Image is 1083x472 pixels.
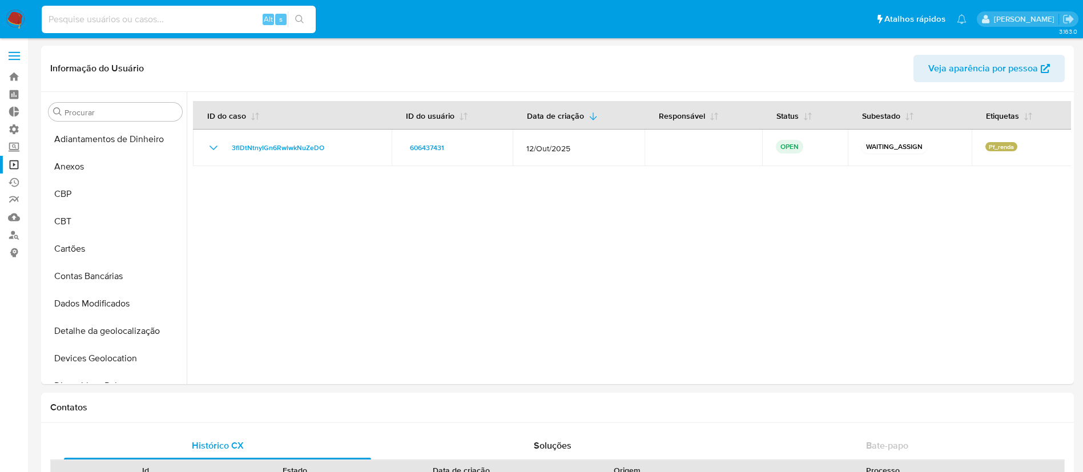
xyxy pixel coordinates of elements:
button: Dados Modificados [44,290,187,317]
span: Bate-papo [866,439,908,452]
button: Contas Bancárias [44,263,187,290]
input: Procurar [65,107,178,118]
h1: Informação do Usuário [50,63,144,74]
button: CBT [44,208,187,235]
button: Devices Geolocation [44,345,187,372]
span: Alt [264,14,273,25]
span: Soluções [534,439,571,452]
span: Atalhos rápidos [884,13,945,25]
button: Veja aparência por pessoa [913,55,1065,82]
span: Veja aparência por pessoa [928,55,1038,82]
p: adriano.brito@mercadolivre.com [994,14,1058,25]
button: Adiantamentos de Dinheiro [44,126,187,153]
button: Anexos [44,153,187,180]
button: Dispositivos Point [44,372,187,400]
button: Procurar [53,107,62,116]
input: Pesquise usuários ou casos... [42,12,316,27]
button: Cartões [44,235,187,263]
h1: Contatos [50,402,1065,413]
button: search-icon [288,11,311,27]
a: Sair [1062,13,1074,25]
button: Detalhe da geolocalização [44,317,187,345]
span: s [279,14,283,25]
button: CBP [44,180,187,208]
a: Notificações [957,14,967,24]
span: Histórico CX [192,439,244,452]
